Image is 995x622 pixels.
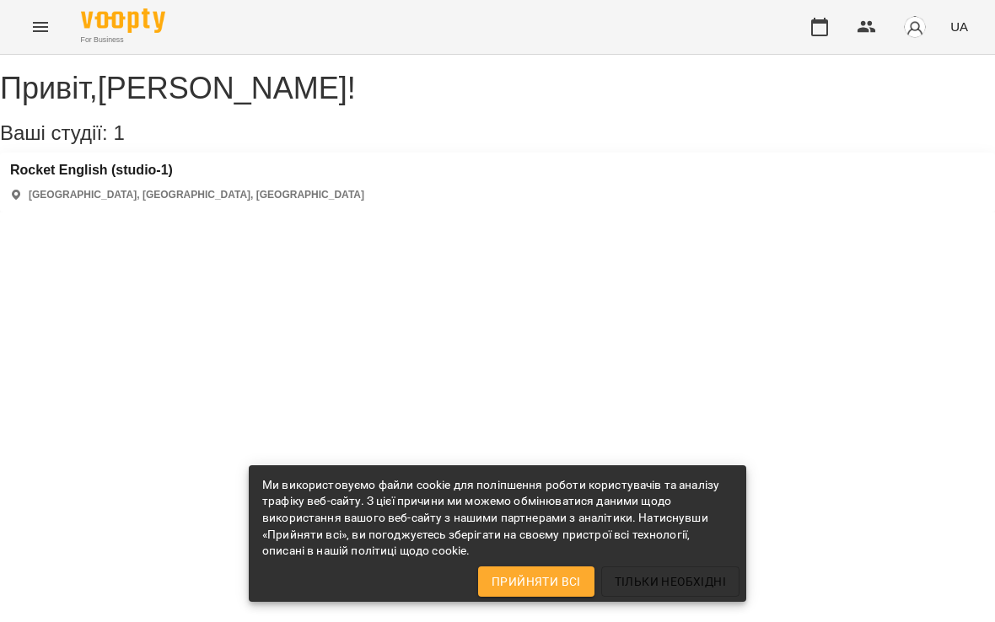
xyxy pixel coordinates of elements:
img: avatar_s.png [903,15,927,39]
button: UA [944,11,975,42]
a: Rocket English (studio-1) [10,163,364,178]
button: Menu [20,7,61,47]
span: For Business [81,35,165,46]
span: 1 [113,121,124,144]
img: Voopty Logo [81,8,165,33]
span: UA [950,18,968,35]
p: [GEOGRAPHIC_DATA], [GEOGRAPHIC_DATA], [GEOGRAPHIC_DATA] [29,188,364,202]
